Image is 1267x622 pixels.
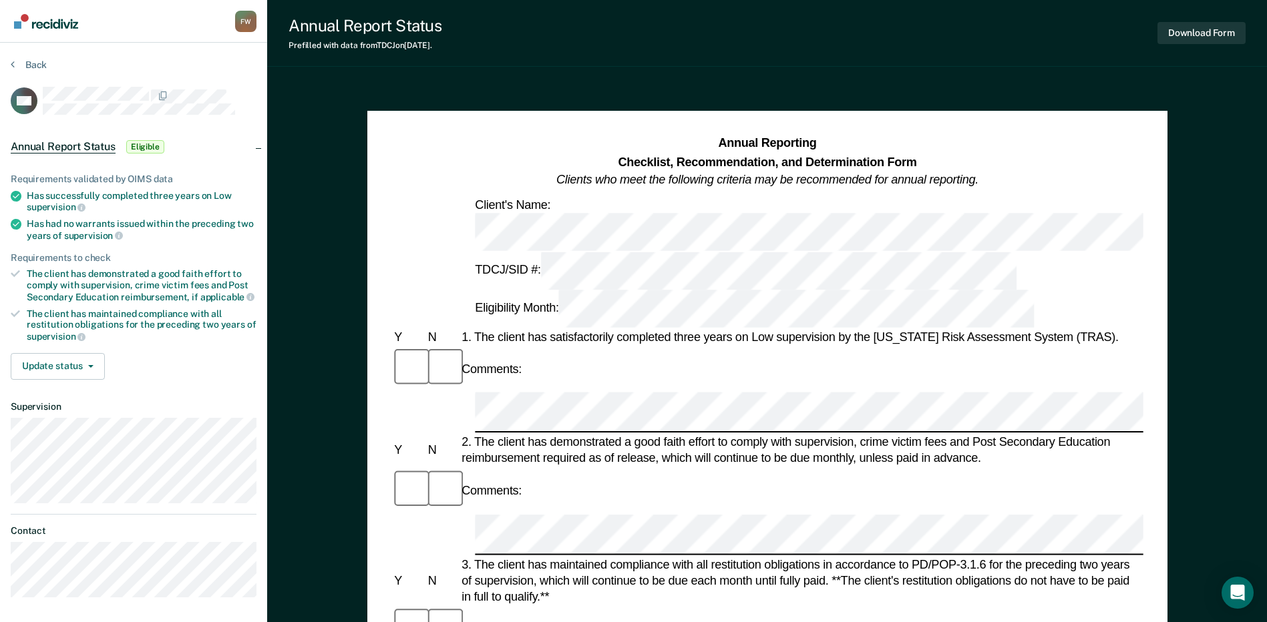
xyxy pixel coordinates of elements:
[235,11,256,32] div: F W
[472,252,1019,290] div: TDCJ/SID #:
[1222,577,1254,609] div: Open Intercom Messenger
[1157,22,1246,44] button: Download Form
[27,202,85,212] span: supervision
[27,218,256,241] div: Has had no warrants issued within the preceding two years of
[27,308,256,342] div: The client has maintained compliance with all restitution obligations for the preceding two years of
[556,173,978,186] em: Clients who meet the following criteria may be recommended for annual reporting.
[11,174,256,185] div: Requirements validated by OIMS data
[459,483,524,499] div: Comments:
[459,361,524,377] div: Comments:
[200,292,254,302] span: applicable
[472,290,1037,328] div: Eligibility Month:
[391,329,425,345] div: Y
[11,401,256,412] dt: Supervision
[289,16,441,35] div: Annual Report Status
[27,190,256,213] div: Has successfully completed three years on Low
[64,230,123,241] span: supervision
[289,41,441,50] div: Prefilled with data from TDCJ on [DATE] .
[14,14,78,29] img: Recidiviz
[425,329,458,345] div: N
[391,442,425,458] div: Y
[11,59,47,71] button: Back
[459,556,1143,605] div: 3. The client has maintained compliance with all restitution obligations in accordance to PD/POP-...
[11,525,256,537] dt: Contact
[391,573,425,589] div: Y
[11,252,256,264] div: Requirements to check
[27,331,85,342] span: supervision
[718,137,816,150] strong: Annual Reporting
[425,573,458,589] div: N
[459,434,1143,467] div: 2. The client has demonstrated a good faith effort to comply with supervision, crime victim fees ...
[235,11,256,32] button: Profile dropdown button
[126,140,164,153] span: Eligible
[27,268,256,302] div: The client has demonstrated a good faith effort to comply with supervision, crime victim fees and...
[425,442,458,458] div: N
[459,329,1143,345] div: 1. The client has satisfactorily completed three years on Low supervision by the [US_STATE] Risk ...
[618,155,916,168] strong: Checklist, Recommendation, and Determination Form
[11,140,116,153] span: Annual Report Status
[11,353,105,380] button: Update status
